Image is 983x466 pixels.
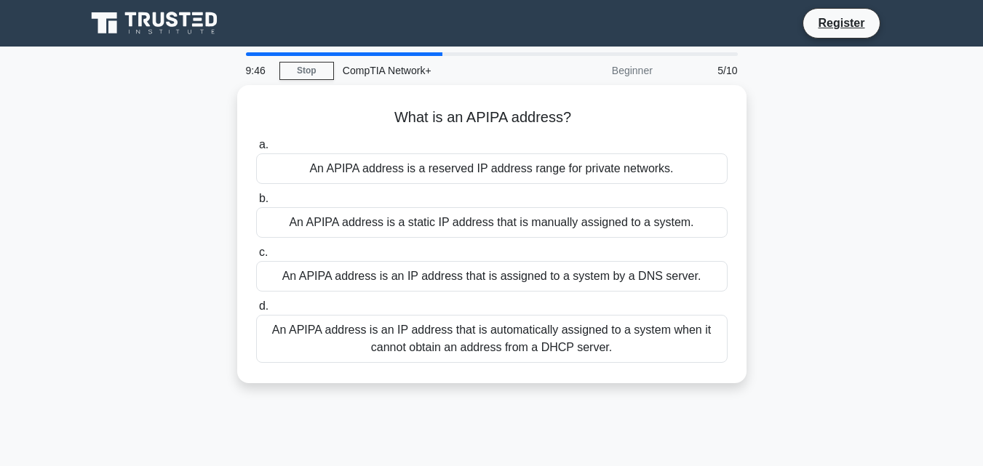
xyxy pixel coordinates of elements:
[237,56,279,85] div: 9:46
[259,300,268,312] span: d.
[279,62,334,80] a: Stop
[809,14,873,32] a: Register
[255,108,729,127] h5: What is an APIPA address?
[256,153,728,184] div: An APIPA address is a reserved IP address range for private networks.
[259,192,268,204] span: b.
[334,56,534,85] div: CompTIA Network+
[256,261,728,292] div: An APIPA address is an IP address that is assigned to a system by a DNS server.
[661,56,747,85] div: 5/10
[259,138,268,150] span: a.
[534,56,661,85] div: Beginner
[259,246,268,258] span: c.
[256,315,728,363] div: An APIPA address is an IP address that is automatically assigned to a system when it cannot obtai...
[256,207,728,238] div: An APIPA address is a static IP address that is manually assigned to a system.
